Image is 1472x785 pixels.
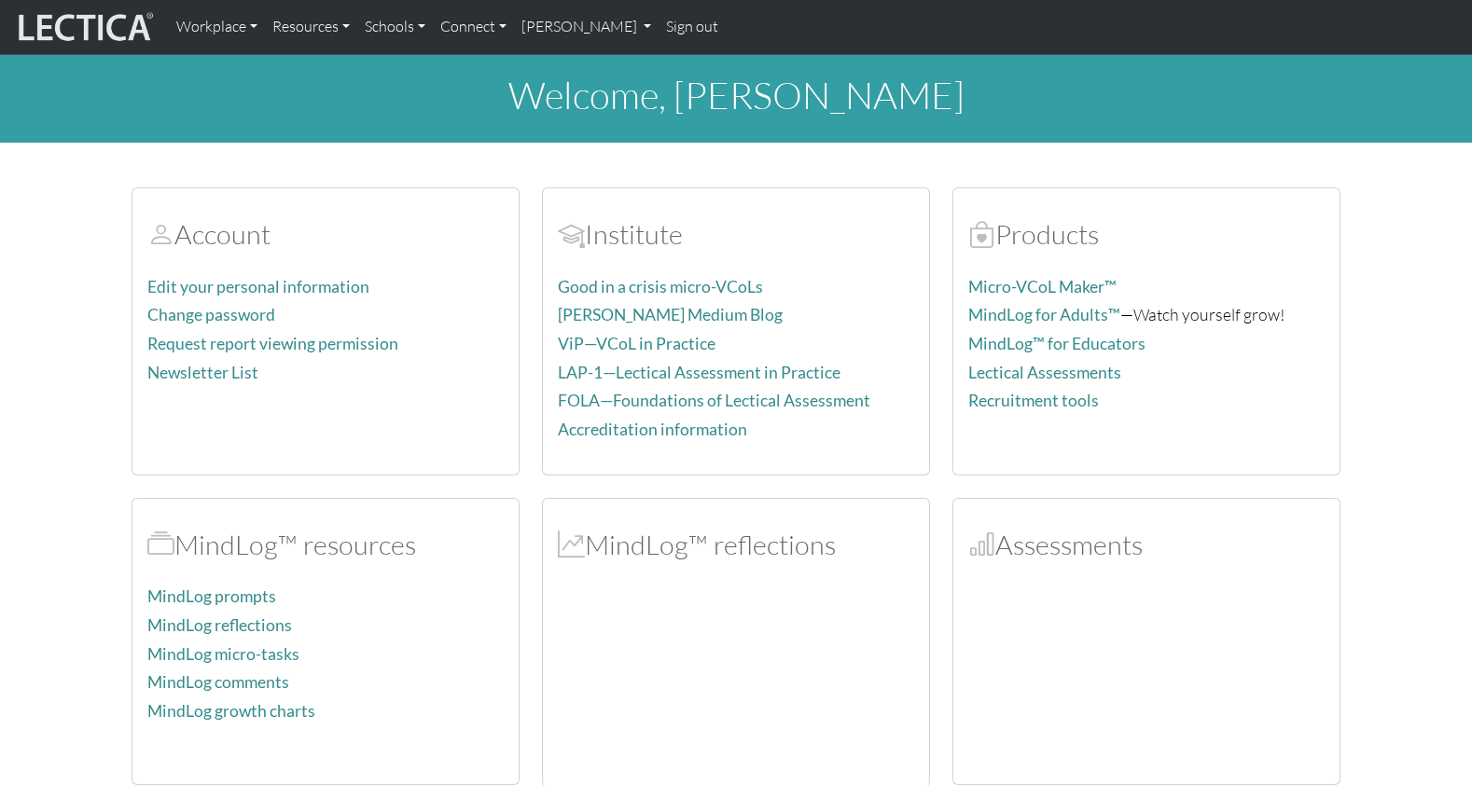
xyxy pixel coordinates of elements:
[968,528,995,561] span: Assessments
[147,701,315,721] a: MindLog growth charts
[968,529,1325,561] h2: Assessments
[968,363,1121,382] a: Lectical Assessments
[558,217,585,251] span: Account
[558,528,585,561] span: MindLog
[147,334,398,353] a: Request report viewing permission
[147,528,174,561] span: MindLog™ resources
[147,672,289,692] a: MindLog comments
[265,7,357,47] a: Resources
[558,391,870,410] a: FOLA—Foundations of Lectical Assessment
[147,363,258,382] a: Newsletter List
[968,217,995,251] span: Products
[147,586,276,606] a: MindLog prompts
[558,334,715,353] a: ViP—VCoL in Practice
[558,529,914,561] h2: MindLog™ reflections
[433,7,514,47] a: Connect
[514,7,659,47] a: [PERSON_NAME]
[558,277,763,296] a: Good in a crisis micro-VCoLs
[147,305,275,324] a: Change password
[558,218,914,251] h2: Institute
[14,9,154,45] img: lecticalive
[968,334,1146,353] a: MindLog™ for Educators
[147,615,292,635] a: MindLog reflections
[169,7,265,47] a: Workplace
[968,301,1325,328] p: —Watch yourself grow!
[968,218,1325,251] h2: Products
[968,391,1099,410] a: Recruitment tools
[147,644,299,664] a: MindLog micro-tasks
[968,277,1117,296] a: Micro-VCoL Maker™
[147,218,504,251] h2: Account
[558,420,747,439] a: Accreditation information
[147,217,174,251] span: Account
[659,7,726,47] a: Sign out
[558,363,840,382] a: LAP-1—Lectical Assessment in Practice
[147,529,504,561] h2: MindLog™ resources
[147,277,369,296] a: Edit your personal information
[968,305,1120,324] a: MindLog for Adults™
[558,305,783,324] a: [PERSON_NAME] Medium Blog
[357,7,433,47] a: Schools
